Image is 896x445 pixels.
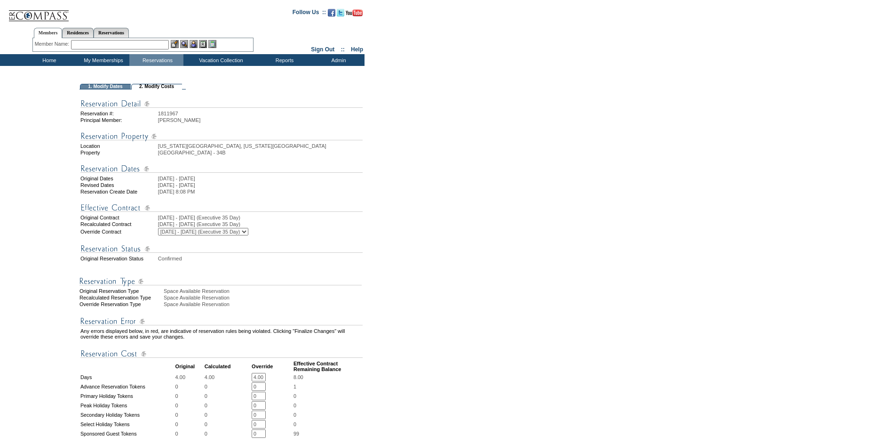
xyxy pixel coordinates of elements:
[328,12,335,17] a: Become our fan on Facebook
[80,373,174,381] td: Days
[8,2,69,22] img: Compass Home
[205,361,251,372] td: Calculated
[34,28,63,38] a: Members
[80,328,363,340] td: Any errors displayed below, in red, are indicative of reservation rules being violated. Clicking ...
[346,12,363,17] a: Subscribe to our YouTube Channel
[183,54,256,66] td: Vacation Collection
[80,420,174,429] td: Select Holiday Tokens
[175,429,204,438] td: 0
[79,275,362,287] img: Reservation Type
[199,40,207,48] img: Reservations
[205,382,251,391] td: 0
[205,411,251,419] td: 0
[158,176,363,181] td: [DATE] - [DATE]
[79,288,163,294] div: Original Reservation Type
[311,46,334,53] a: Sign Out
[75,54,129,66] td: My Memberships
[80,143,157,149] td: Location
[351,46,363,53] a: Help
[158,111,363,116] td: 1811967
[80,256,157,261] td: Original Reservation Status
[80,411,174,419] td: Secondary Holiday Tokens
[80,98,363,110] img: Reservation Detail
[293,393,296,399] span: 0
[80,130,363,142] img: Reservation Property
[310,54,365,66] td: Admin
[256,54,310,66] td: Reports
[175,411,204,419] td: 0
[293,403,296,408] span: 0
[80,117,157,123] td: Principal Member:
[80,84,131,89] td: 1. Modify Dates
[180,40,188,48] img: View
[337,9,344,16] img: Follow us on Twitter
[80,221,157,227] td: Recalculated Contract
[80,243,363,255] img: Reservation Status
[79,301,163,307] div: Override Reservation Type
[164,295,364,300] div: Space Available Reservation
[80,176,157,181] td: Original Dates
[80,202,363,214] img: Effective Contract
[205,392,251,400] td: 0
[175,392,204,400] td: 0
[158,221,363,227] td: [DATE] - [DATE] (Executive 35 Day)
[293,361,363,372] td: Effective Contract Remaining Balance
[293,8,326,19] td: Follow Us ::
[131,84,182,89] td: 2. Modify Costs
[80,348,363,360] img: Reservation Cost
[164,288,364,294] div: Space Available Reservation
[80,401,174,410] td: Peak Holiday Tokens
[80,316,363,327] img: Reservation Errors
[293,374,303,380] span: 8.00
[158,215,363,220] td: [DATE] - [DATE] (Executive 35 Day)
[175,420,204,429] td: 0
[175,373,204,381] td: 4.00
[158,189,363,194] td: [DATE] 8:08 PM
[80,111,157,116] td: Reservation #:
[293,412,296,418] span: 0
[171,40,179,48] img: b_edit.gif
[80,215,157,220] td: Original Contract
[341,46,345,53] span: ::
[80,382,174,391] td: Advance Reservation Tokens
[164,301,364,307] div: Space Available Reservation
[158,150,363,155] td: [GEOGRAPHIC_DATA] - 34B
[158,143,363,149] td: [US_STATE][GEOGRAPHIC_DATA], [US_STATE][GEOGRAPHIC_DATA]
[21,54,75,66] td: Home
[205,420,251,429] td: 0
[80,163,363,175] img: Reservation Dates
[80,429,174,438] td: Sponsored Guest Tokens
[293,384,296,389] span: 1
[293,421,296,427] span: 0
[158,182,363,188] td: [DATE] - [DATE]
[158,117,363,123] td: [PERSON_NAME]
[205,429,251,438] td: 0
[208,40,216,48] img: b_calculator.gif
[79,295,163,300] div: Recalculated Reservation Type
[252,361,293,372] td: Override
[80,189,157,194] td: Reservation Create Date
[80,392,174,400] td: Primary Holiday Tokens
[80,228,157,235] td: Override Contract
[80,182,157,188] td: Revised Dates
[346,9,363,16] img: Subscribe to our YouTube Channel
[94,28,129,38] a: Reservations
[175,401,204,410] td: 0
[205,373,251,381] td: 4.00
[337,12,344,17] a: Follow us on Twitter
[158,256,363,261] td: Confirmed
[35,40,71,48] div: Member Name:
[205,401,251,410] td: 0
[175,382,204,391] td: 0
[129,54,183,66] td: Reservations
[328,9,335,16] img: Become our fan on Facebook
[293,431,299,437] span: 99
[62,28,94,38] a: Residences
[190,40,198,48] img: Impersonate
[80,150,157,155] td: Property
[175,361,204,372] td: Original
